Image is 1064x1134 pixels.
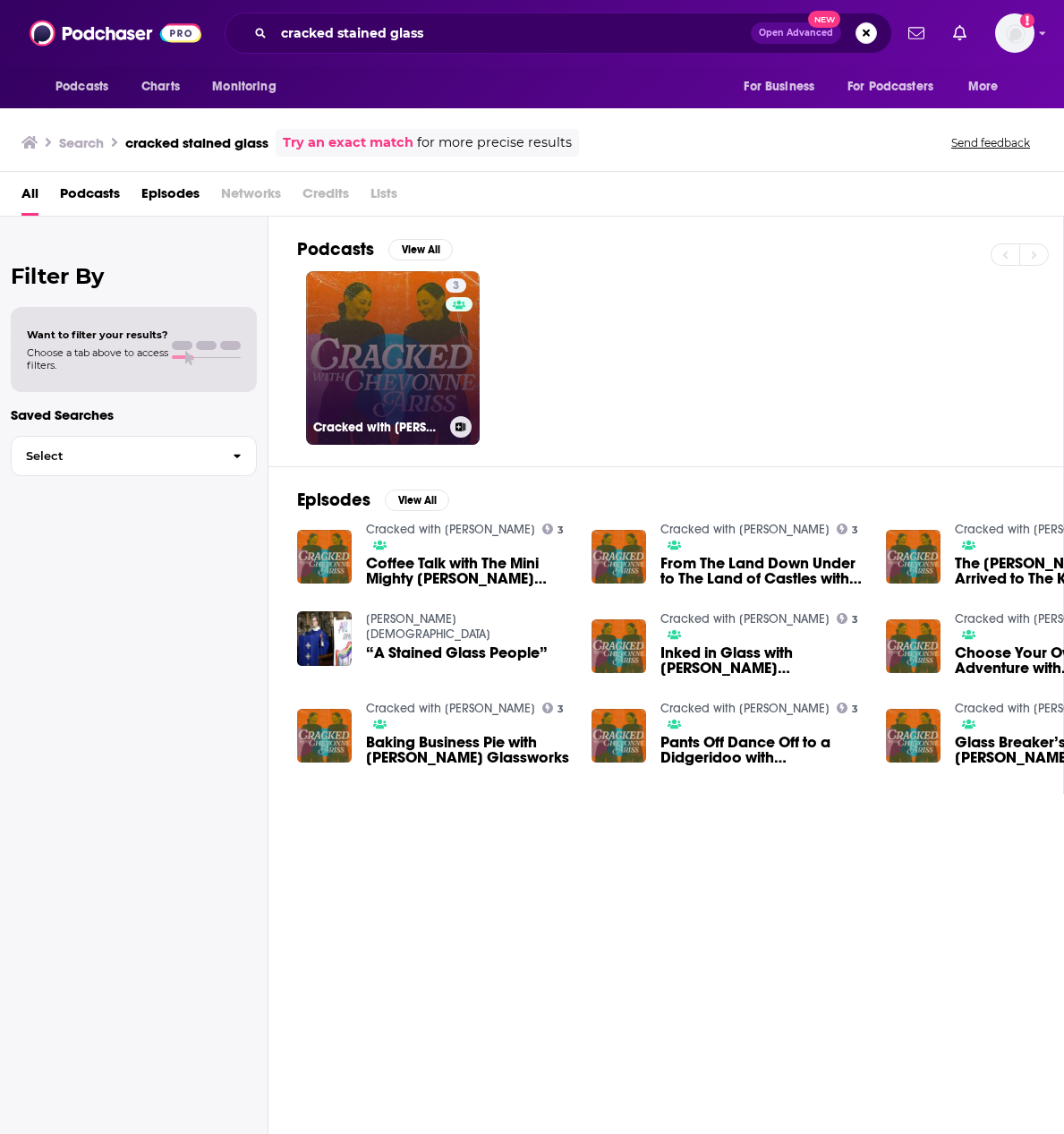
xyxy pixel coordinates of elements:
a: 3Cracked with [PERSON_NAME] [306,271,480,445]
button: open menu [43,70,132,104]
span: Coffee Talk with The Mini Mighty [PERSON_NAME] from The Stained Glass Association of America [366,556,570,586]
img: Inked in Glass with Heather Dawn [592,619,646,674]
span: for more precise results [417,132,572,153]
span: 3 [558,526,564,534]
span: Logged in as danikarchmer [995,13,1034,53]
a: Try an exact match [283,132,413,153]
a: Show notifications dropdown [901,18,932,48]
span: Select [12,450,218,462]
svg: Add a profile image [1020,13,1034,28]
a: Coffee Talk with The Mini Mighty Megan McElfresh from The Stained Glass Association of America [366,556,570,586]
button: open menu [731,70,837,104]
span: 3 [852,705,858,713]
h3: Search [59,134,104,151]
a: 3 [837,613,859,624]
a: Podcasts [60,179,120,216]
span: More [968,74,999,99]
button: open menu [836,70,959,104]
span: Charts [141,74,180,99]
button: Send feedback [946,135,1035,150]
span: Podcasts [55,74,108,99]
a: Cracked with Chevonne Ariss [366,701,535,716]
p: Saved Searches [11,406,257,423]
span: New [808,11,840,28]
span: Monitoring [212,74,276,99]
button: View All [385,490,449,511]
a: Episodes [141,179,200,216]
span: Lists [370,179,397,216]
img: Glass Breaker’s Club with Korina Oswald [886,709,941,763]
img: User Profile [995,13,1034,53]
span: Baking Business Pie with [PERSON_NAME] Glassworks [366,735,570,765]
a: Baking Business Pie with Erin Glassworks [366,735,570,765]
span: Credits [302,179,349,216]
span: 3 [852,616,858,624]
span: From The Land Down Under to The Land of Castles with [PERSON_NAME] of Bad Ass Stained Glass [660,556,864,586]
button: open menu [956,70,1021,104]
a: Pants Off Dance Off to a Didgeridoo with Ashley Costa from Caustic Glassworks [660,735,864,765]
a: “A Stained Glass People” [366,645,548,661]
button: open menu [200,70,299,104]
a: 3 [542,524,565,534]
img: Coffee Talk with The Mini Mighty Megan McElfresh from The Stained Glass Association of America [297,530,352,584]
h2: Podcasts [297,238,374,260]
button: View All [388,239,453,260]
span: 3 [558,705,564,713]
h3: cracked stained glass [125,134,268,151]
img: Baking Business Pie with Erin Glassworks [297,709,352,763]
a: 3 [837,703,859,713]
img: From The Land Down Under to The Land of Castles with Hannah Gregory of Bad Ass Stained Glass [592,530,646,584]
div: Search podcasts, credits, & more... [225,13,892,54]
span: Choose a tab above to access filters. [27,346,168,371]
h2: Episodes [297,489,370,511]
span: 3 [453,277,459,295]
a: Inked in Glass with Heather Dawn [660,645,864,676]
a: 3 [446,278,466,293]
a: Cracked with Chevonne Ariss [366,522,535,537]
a: Cracked with Chevonne Ariss [660,522,830,537]
span: Inked in Glass with [PERSON_NAME] [PERSON_NAME] [660,645,864,676]
a: 3 [837,524,859,534]
span: Want to filter your results? [27,328,168,341]
button: Select [11,436,257,476]
button: Show profile menu [995,13,1034,53]
span: For Podcasters [847,74,933,99]
a: EpisodesView All [297,489,449,511]
span: For Business [744,74,814,99]
span: 3 [852,526,858,534]
h2: Filter By [11,263,257,289]
span: Pants Off Dance Off to a Didgeridoo with [PERSON_NAME] from Caustic Glassworks [660,735,864,765]
a: PodcastsView All [297,238,453,260]
a: Cracked with Chevonne Ariss [660,701,830,716]
img: Pants Off Dance Off to a Didgeridoo with Ashley Costa from Caustic Glassworks [592,709,646,763]
a: From The Land Down Under to The Land of Castles with Hannah Gregory of Bad Ass Stained Glass [660,556,864,586]
img: Choose Your Own Adventure with Jacob Hinnenkamp of Hinnenkamp Glass Crafters [886,619,941,674]
button: Open AdvancedNew [751,22,841,44]
a: Charts [130,70,191,104]
a: Christ Episcopal Church [366,611,490,642]
h3: Cracked with [PERSON_NAME] [313,420,443,435]
img: Podchaser - Follow, Share and Rate Podcasts [30,16,201,50]
input: Search podcasts, credits, & more... [274,19,751,47]
img: “A Stained Glass People” [297,611,352,666]
a: 3 [542,703,565,713]
img: The Rondel King Has Arrived to The Kingdom of Cracked. I Present to The Court, Tyler Kimball of M... [886,530,941,584]
a: All [21,179,38,216]
span: Networks [221,179,281,216]
span: Open Advanced [759,29,833,38]
a: Cracked with Chevonne Ariss [660,611,830,627]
